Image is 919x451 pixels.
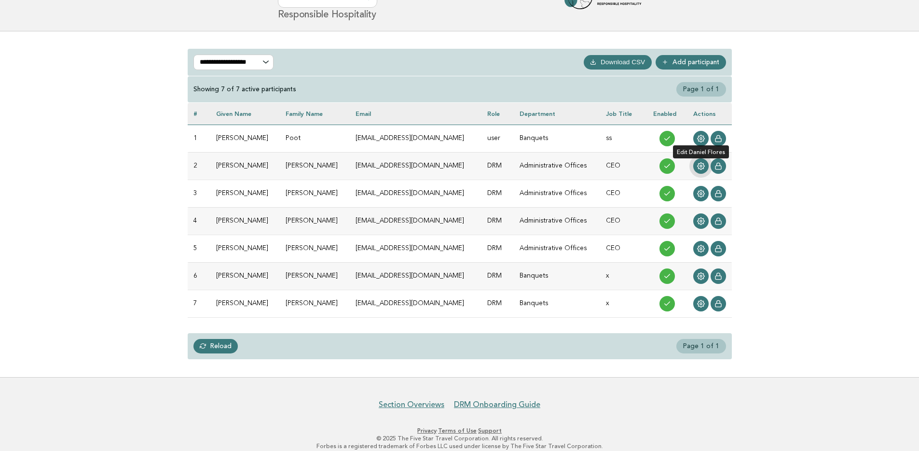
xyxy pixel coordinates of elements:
p: © 2025 The Five Star Travel Corporation. All rights reserved. [165,435,755,442]
th: Enabled [647,103,687,125]
a: Support [478,427,502,434]
a: Section Overviews [379,400,444,409]
th: Family name [280,103,350,125]
a: Privacy [417,427,437,434]
th: Given name [210,103,280,125]
a: DRM Onboarding Guide [454,400,540,409]
p: Forbes is a registered trademark of Forbes LLC used under license by The Five Star Travel Corpora... [165,442,755,450]
th: Job Title [600,103,647,125]
th: Role [481,103,514,125]
a: Terms of Use [438,427,477,434]
th: # [188,103,210,125]
th: Email [350,103,481,125]
th: Department [514,103,600,125]
p: · · [165,427,755,435]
